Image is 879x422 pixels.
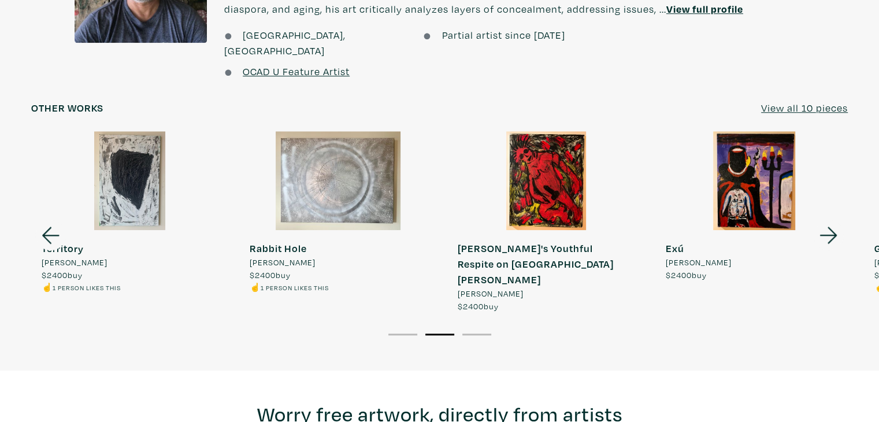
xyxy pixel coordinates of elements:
[666,242,684,255] strong: Exú
[442,28,565,42] span: Partial artist since [DATE]
[250,242,307,255] strong: Rabbit Hole
[666,269,707,280] span: buy
[250,269,291,280] span: buy
[458,301,499,312] span: buy
[53,283,121,292] small: 1 person likes this
[458,301,484,312] span: $2400
[261,283,329,292] small: 1 person likes this
[666,269,692,280] span: $2400
[666,256,732,269] span: [PERSON_NAME]
[458,242,614,286] strong: [PERSON_NAME]'s Youthful Respite on [GEOGRAPHIC_DATA][PERSON_NAME]
[425,334,454,335] button: 2 of 3
[42,256,107,269] span: [PERSON_NAME]
[243,65,350,78] a: OCAD U Feature Artist
[458,287,524,300] span: [PERSON_NAME]
[761,101,848,114] u: View all 10 pieces
[388,334,417,335] button: 1 of 3
[761,100,848,116] a: View all 10 pieces
[31,131,229,294] a: Territory [PERSON_NAME] $2400buy ☝️1 person likes this
[666,2,743,16] a: View full profile
[462,334,491,335] button: 3 of 3
[42,281,121,294] li: ☝️
[250,256,316,269] span: [PERSON_NAME]
[31,102,103,114] h6: Other works
[447,131,645,312] a: [PERSON_NAME]'s Youthful Respite on [GEOGRAPHIC_DATA][PERSON_NAME] [PERSON_NAME] $2400buy
[224,28,346,57] span: [GEOGRAPHIC_DATA], [GEOGRAPHIC_DATA]
[250,269,276,280] span: $2400
[250,281,329,294] li: ☝️
[239,131,437,294] a: Rabbit Hole [PERSON_NAME] $2400buy ☝️1 person likes this
[655,131,853,281] a: Exú [PERSON_NAME] $2400buy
